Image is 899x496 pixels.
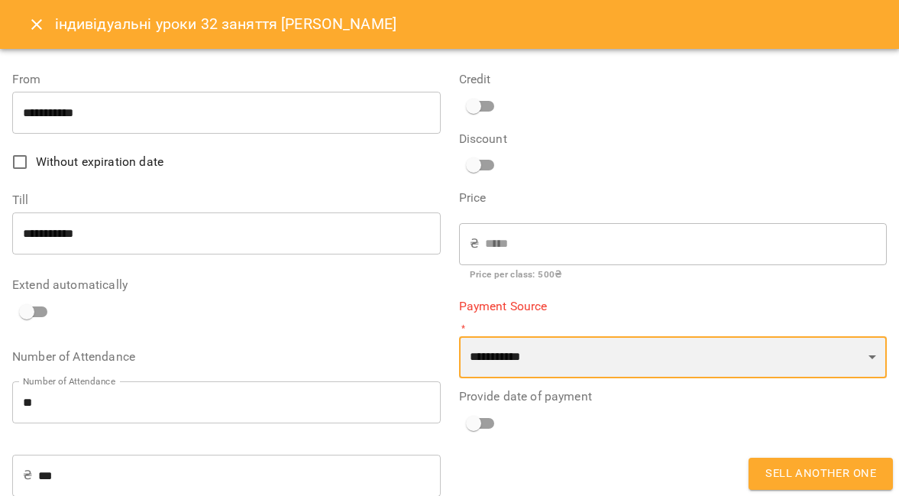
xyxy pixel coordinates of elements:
[459,192,888,204] label: Price
[12,279,441,291] label: Extend automatically
[12,351,441,363] label: Number of Attendance
[36,153,163,171] span: Without expiration date
[18,6,55,43] button: Close
[12,73,441,86] label: From
[459,73,888,86] label: Credit
[459,300,888,313] label: Payment Source
[470,235,479,253] p: ₴
[12,194,441,206] label: Till
[459,133,602,145] label: Discount
[765,464,876,484] span: Sell another one
[470,269,562,280] b: Price per class : 500 ₴
[749,458,893,490] button: Sell another one
[459,391,888,403] label: Provide date of payment
[55,12,397,36] h6: індивідуальні уроки 32 заняття [PERSON_NAME]
[23,466,32,485] p: ₴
